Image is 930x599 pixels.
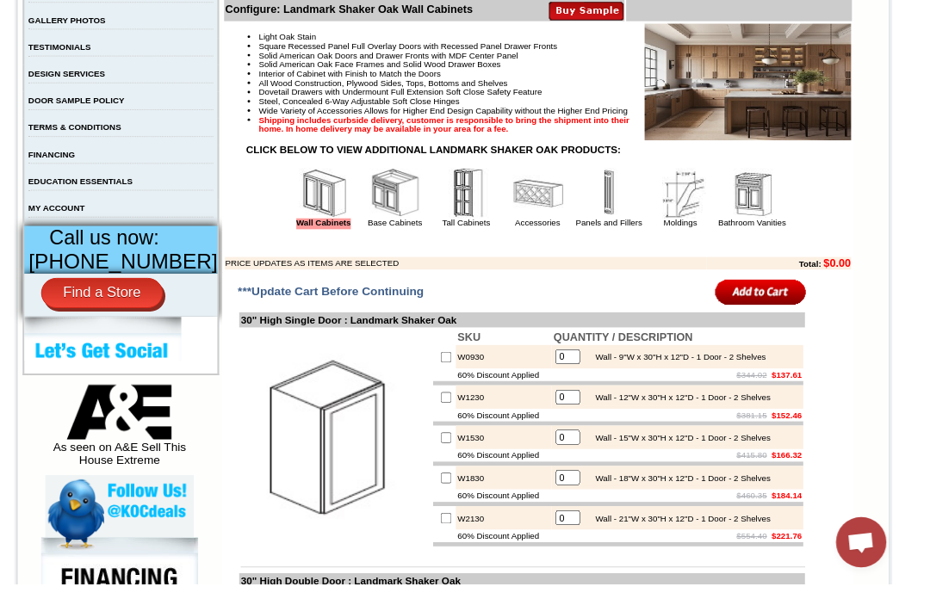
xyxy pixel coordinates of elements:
[29,153,77,163] a: FINANCING
[252,147,636,159] strong: CLICK BELOW TO VIEW ADDITIONAL LANDMARK SHAKER OAK PRODUCTS:
[756,545,787,554] s: $554.40
[29,208,87,218] a: MY ACCOUNT
[756,462,787,472] s: $415.80
[246,48,249,49] img: spacer.gif
[746,172,797,224] img: Bathroom Vanities
[602,485,790,495] div: Wall - 18"W x 30"H x 12"D - 1 Door - 2 Shelves
[820,266,842,275] b: Total:
[265,71,452,80] span: Interior of Cabinet with Finish to Match the Doors
[295,78,339,96] td: Bellmonte Maple
[858,530,909,582] div: Open chat
[468,502,566,515] td: 60% Discount Applied
[468,478,566,502] td: W1830
[756,380,787,389] s: $344.02
[265,33,324,42] span: Light Oak Stain
[453,172,505,224] img: Tall Cabinets
[602,361,785,371] div: Wall - 9"W x 30"H x 12"D - 1 Door - 2 Shelves
[265,52,531,61] span: Solid American Oak Doors and Drawer Fronts with MDF Center Panel
[247,352,441,546] img: 30'' High Single Door
[591,224,659,233] a: Panels and Fillers
[468,419,566,432] td: 60% Discount Applied
[602,444,790,454] div: Wall - 15"W x 30"H x 12"D - 1 Door - 2 Shelves
[29,126,125,135] a: TERMS & CONDITIONS
[845,263,873,276] b: $0.00
[756,503,787,513] s: $460.35
[307,172,358,224] img: Wall Cabinets
[265,108,643,118] span: Wide Variety of Accessories Allows for Higher End Design Capability without the Higher End Pricing
[791,380,822,389] b: $137.61
[468,543,566,556] td: 60% Discount Applied
[51,232,164,255] span: Call us now:
[737,224,807,233] a: Bathroom Vanities
[29,15,108,25] a: GALLERY PHOTOS
[756,421,787,430] s: $381.15
[265,80,520,90] span: All Wood Construction, Plywood Sides, Tops, Bottoms and Shelves
[380,172,431,224] img: Base Cabinets
[42,285,167,316] a: Find a Store
[265,118,646,137] strong: Shipping includes curbside delivery, customer is responsible to bring the shipment into their hom...
[791,545,822,554] b: $221.76
[46,394,199,487] div: As seen on A&E Sell This House Extreme
[526,172,578,224] img: Accessories
[202,78,246,96] td: Baycreek Gray
[93,78,146,97] td: [PERSON_NAME] Yellow Walnut
[265,61,513,71] span: Solid American Oak Face Frames and Solid Wood Drawer Boxes
[146,48,148,49] img: spacer.gif
[602,527,790,536] div: Wall - 21"W x 30"H x 12"D - 1 Door - 2 Shelves
[468,354,566,378] td: W0930
[468,395,566,419] td: W1230
[44,48,46,49] img: spacer.gif
[90,48,93,49] img: spacer.gif
[602,403,790,412] div: Wall - 12"W x 30"H x 12"D - 1 Door - 2 Shelves
[791,462,822,472] b: $166.32
[29,256,223,280] a: [PHONE_NUMBER]
[29,98,127,108] a: DOOR SAMPLE POLICY
[293,48,295,49] img: spacer.gif
[468,378,566,391] td: 60% Discount Applied
[469,339,493,352] b: SKU
[529,224,575,233] a: Accessories
[468,460,566,473] td: 60% Discount Applied
[734,285,828,313] input: Add to Cart
[148,78,201,97] td: [PERSON_NAME] White Shaker
[304,224,360,235] a: Wall Cabinets
[377,224,433,233] a: Base Cabinets
[29,71,108,80] a: DESIGN SERVICES
[265,99,471,108] span: Steel, Concealed 6-Way Adjustable Soft Close Hinges
[791,503,822,513] b: $184.14
[231,3,485,15] b: Configure: Landmark Shaker Oak Wall Cabinets
[567,339,710,352] b: QUANTITY / DESCRIPTION
[791,421,822,430] b: $152.46
[265,42,572,52] span: Square Recessed Panel Full Overlay Doors with Recessed Panel Drawer Fronts
[468,436,566,460] td: W1530
[468,519,566,543] td: W2130
[200,48,202,49] img: spacer.gif
[244,292,435,306] span: ***Update Cart Before Continuing
[46,78,90,96] td: Alabaster Shaker
[249,78,293,97] td: Beachwood Oak Shaker
[265,90,555,99] span: Dovetail Drawers with Undermount Full Extension Soft Close Safety Feature
[680,224,715,233] a: Moldings
[599,172,651,224] img: Panels and Fillers
[29,43,93,52] a: TESTIMONIALS
[231,263,725,276] td: PRICE UPDATES AS ITEMS ARE SELECTED
[29,181,136,190] a: EDUCATION ESSENTIALS
[245,320,826,336] td: 30" High Single Door : Landmark Shaker Oak
[673,172,724,224] img: Moldings
[454,224,503,233] a: Tall Cabinets
[661,24,873,144] img: Product Image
